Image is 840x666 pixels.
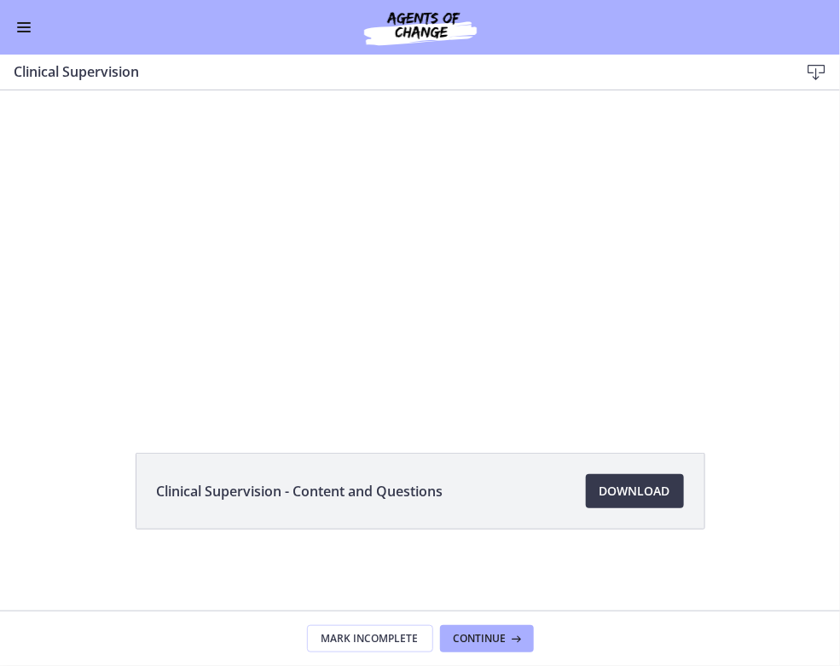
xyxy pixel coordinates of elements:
button: Continue [440,625,534,652]
a: Download [586,474,684,508]
button: Mark Incomplete [307,625,433,652]
img: Agents of Change [318,7,523,48]
h3: Clinical Supervision [14,61,772,82]
span: Continue [454,632,507,646]
button: Enable menu [14,17,34,38]
span: Clinical Supervision - Content and Questions [157,481,443,501]
span: Mark Incomplete [322,632,419,646]
span: Download [600,481,670,501]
